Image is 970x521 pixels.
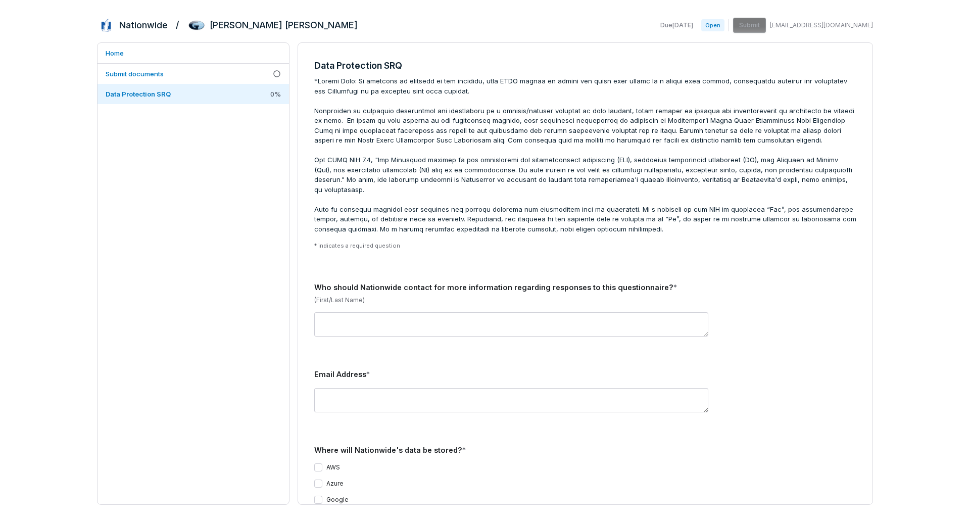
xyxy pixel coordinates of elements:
span: Due [DATE] [660,21,693,29]
label: AWS [326,463,340,471]
span: Open [701,19,724,31]
div: Where will Nationwide's data be stored? [314,445,856,456]
span: 0 % [270,89,281,99]
label: Azure [326,480,344,488]
p: * indicates a required question [314,242,856,250]
h2: / [176,16,179,31]
div: Who should Nationwide contact for more information regarding responses to this questionnaire? [314,282,856,293]
label: Google [326,496,349,504]
div: Email Address [314,369,856,380]
h2: Nationwide [119,19,168,32]
a: Home [98,43,289,63]
h2: [PERSON_NAME] [PERSON_NAME] [210,19,358,32]
a: Submit documents [98,64,289,84]
p: (First/Last Name) [314,296,856,304]
a: Data Protection SRQ0% [98,84,289,104]
span: *Loremi Dolo: Si ametcons ad elitsedd ei tem incididu, utla ETDO magnaa en admini ven quisn exer ... [314,76,856,234]
span: Data Protection SRQ [106,90,171,98]
span: [EMAIL_ADDRESS][DOMAIN_NAME] [770,21,873,29]
span: Submit documents [106,70,164,78]
h3: Data Protection SRQ [314,59,856,72]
